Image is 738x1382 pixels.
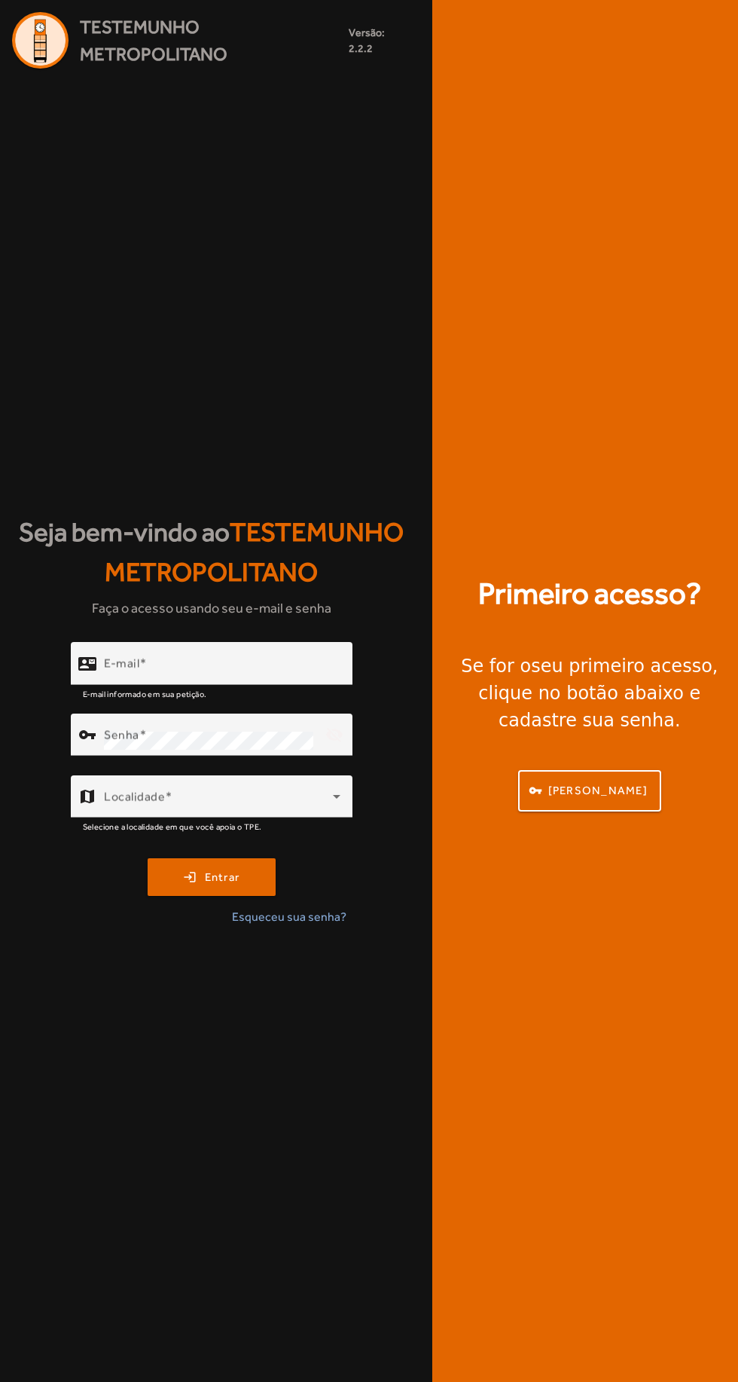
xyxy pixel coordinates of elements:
button: [PERSON_NAME] [518,770,661,812]
mat-label: Senha [104,728,139,742]
mat-icon: contact_mail [78,655,96,673]
mat-hint: Selecione a localidade em que você apoia o TPE. [83,818,262,834]
img: Logo Agenda [12,12,69,69]
span: Faça o acesso usando seu e-mail e senha [92,598,331,618]
mat-hint: E-mail informado em sua petição. [83,685,207,702]
mat-icon: visibility_off [316,717,352,753]
span: Testemunho Metropolitano [80,14,349,68]
mat-icon: map [78,787,96,806]
strong: seu primeiro acesso [531,656,712,677]
div: Se for o , clique no botão abaixo e cadastre sua senha. [450,653,729,734]
span: Entrar [205,869,240,886]
span: [PERSON_NAME] [548,782,648,800]
button: Entrar [148,858,276,896]
span: Testemunho Metropolitano [105,517,404,587]
mat-label: Localidade [104,790,165,804]
mat-label: E-mail [104,656,139,671]
strong: Primeiro acesso? [478,571,701,616]
small: Versão: 2.2.2 [349,25,411,57]
mat-icon: vpn_key [78,726,96,744]
span: Esqueceu sua senha? [232,908,346,926]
